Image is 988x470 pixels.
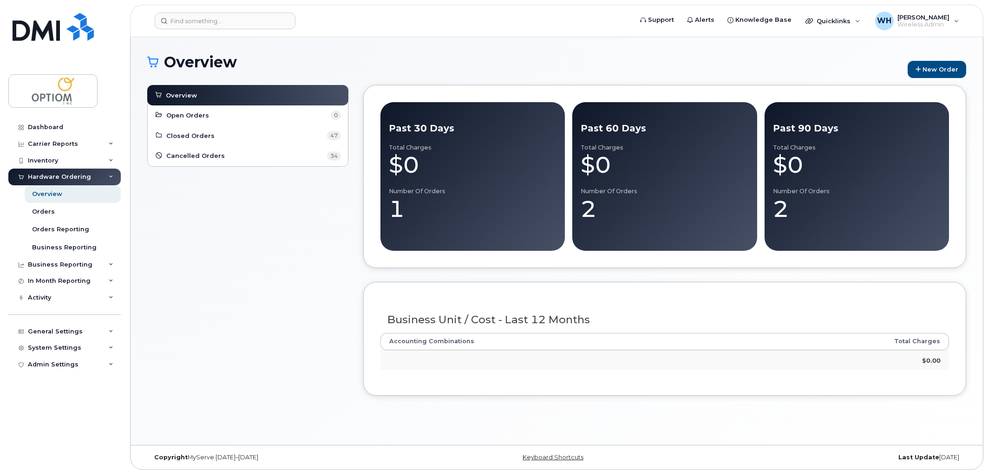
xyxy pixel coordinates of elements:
a: Keyboard Shortcuts [523,454,583,461]
strong: $0.00 [922,357,941,364]
h1: Overview [147,54,903,70]
div: [DATE] [693,454,966,461]
a: Open Orders 0 [155,110,341,121]
a: Overview [154,90,341,101]
strong: Copyright [154,454,188,461]
div: Total Charges [389,144,556,151]
div: 1 [389,195,556,223]
a: Cancelled Orders 34 [155,150,341,162]
h3: Business Unit / Cost - Last 12 Months [387,314,942,326]
strong: Last Update [898,454,939,461]
span: Closed Orders [166,131,215,140]
div: $0 [581,151,748,179]
div: Number of Orders [773,188,941,195]
th: Total Charges [732,333,949,350]
div: $0 [389,151,556,179]
span: 0 [331,111,341,120]
span: 47 [327,131,341,140]
div: Total Charges [773,144,941,151]
div: Past 60 Days [581,122,748,135]
div: Number of Orders [389,188,556,195]
a: New Order [908,61,966,78]
span: Open Orders [166,111,209,120]
div: Total Charges [581,144,748,151]
div: Past 90 Days [773,122,941,135]
span: Cancelled Orders [166,151,225,160]
div: Past 30 Days [389,122,556,135]
div: 2 [581,195,748,223]
span: 34 [327,151,341,161]
a: Closed Orders 47 [155,130,341,141]
div: $0 [773,151,941,179]
div: MyServe [DATE]–[DATE] [147,454,420,461]
div: 2 [773,195,941,223]
div: Number of Orders [581,188,748,195]
span: Overview [166,91,197,100]
th: Accounting Combinations [380,333,732,350]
